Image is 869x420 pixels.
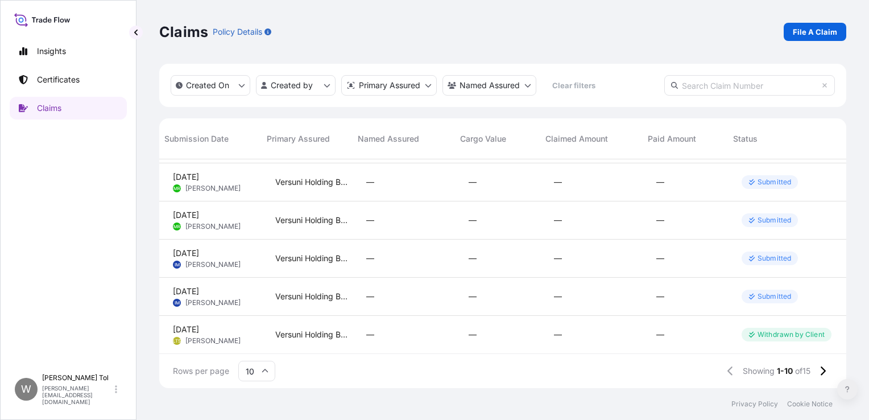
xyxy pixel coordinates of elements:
[554,291,562,302] span: —
[267,133,330,145] span: Primary Assured
[758,254,791,263] p: Submitted
[341,75,437,96] button: distributor Filter options
[469,253,477,264] span: —
[758,178,791,187] p: Submitted
[10,40,127,63] a: Insights
[656,329,664,340] span: —
[554,253,562,264] span: —
[731,400,778,409] a: Privacy Policy
[275,215,348,226] span: Versuni Holding B.V.
[175,297,180,308] span: IM
[173,365,229,377] span: Rows per page
[186,80,229,91] p: Created On
[777,365,793,377] span: 1-10
[758,330,825,339] p: Withdrawn by Client
[185,336,241,345] span: [PERSON_NAME]
[664,75,835,96] input: Search Claim Number
[469,291,477,302] span: —
[784,23,846,41] a: File A Claim
[37,46,66,57] p: Insights
[173,221,180,232] span: MR
[469,176,477,188] span: —
[213,26,262,38] p: Policy Details
[542,76,606,94] button: Clear filters
[366,215,374,226] span: —
[185,260,241,269] span: [PERSON_NAME]
[37,102,61,114] p: Claims
[460,133,506,145] span: Cargo Value
[275,291,348,302] span: Versuni Holding B.V.
[758,292,791,301] p: Submitted
[173,248,199,259] span: [DATE]
[42,385,113,405] p: [PERSON_NAME][EMAIL_ADDRESS][DOMAIN_NAME]
[656,253,664,264] span: —
[758,216,791,225] p: Submitted
[358,133,419,145] span: Named Assured
[648,133,696,145] span: Paid Amount
[545,133,608,145] span: Claimed Amount
[469,329,477,340] span: —
[256,75,336,96] button: createdBy Filter options
[469,215,477,226] span: —
[460,80,520,91] p: Named Assured
[37,74,80,85] p: Certificates
[42,373,113,382] p: [PERSON_NAME] Tol
[10,68,127,91] a: Certificates
[366,253,374,264] span: —
[164,133,229,145] span: Submission Date
[171,75,250,96] button: createdOn Filter options
[359,80,420,91] p: Primary Assured
[787,400,833,409] a: Cookie Notice
[366,176,374,188] span: —
[271,80,313,91] p: Created by
[793,26,837,38] p: File A Claim
[656,291,664,302] span: —
[554,176,562,188] span: —
[21,384,31,395] span: W
[366,329,374,340] span: —
[733,133,758,145] span: Status
[185,298,241,307] span: [PERSON_NAME]
[656,176,664,188] span: —
[185,222,241,231] span: [PERSON_NAME]
[173,286,199,297] span: [DATE]
[10,97,127,120] a: Claims
[185,184,241,193] span: [PERSON_NAME]
[173,171,199,183] span: [DATE]
[656,215,664,226] span: —
[275,329,348,340] span: Versuni Holding B.V.
[173,209,199,221] span: [DATE]
[275,253,348,264] span: Versuni Holding B.V.
[552,80,595,91] p: Clear filters
[173,183,180,194] span: MR
[442,75,536,96] button: cargoOwner Filter options
[366,291,374,302] span: —
[743,365,775,377] span: Showing
[275,176,348,188] span: Versuni Holding B.V.
[554,329,562,340] span: —
[175,259,180,270] span: IM
[173,335,181,347] span: LTS
[795,365,810,377] span: of 15
[554,215,562,226] span: —
[173,324,199,335] span: [DATE]
[159,23,208,41] p: Claims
